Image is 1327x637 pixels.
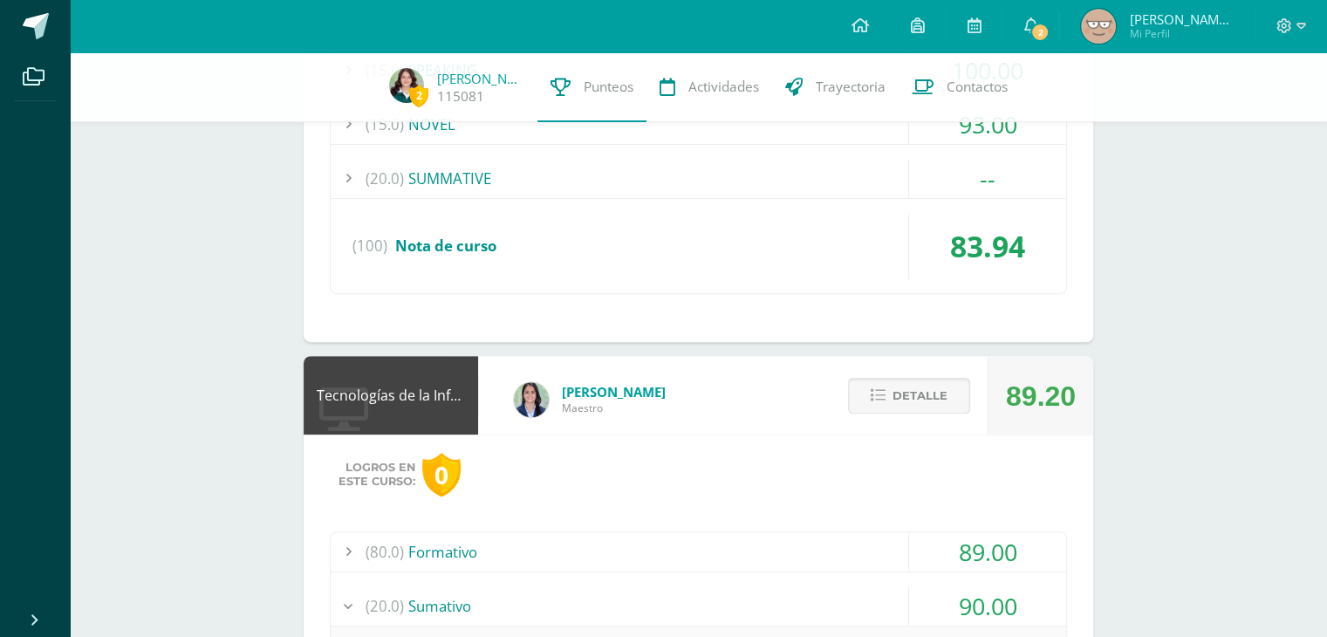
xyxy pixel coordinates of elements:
[514,382,549,417] img: 7489ccb779e23ff9f2c3e89c21f82ed0.png
[646,52,772,122] a: Actividades
[1006,357,1076,435] div: 89.20
[409,85,428,106] span: 2
[562,383,666,401] span: [PERSON_NAME]
[909,586,1066,626] div: 90.00
[331,105,1066,144] div: NOVEL
[893,380,947,412] span: Detalle
[395,236,496,256] span: Nota de curso
[331,586,1066,626] div: Sumativo
[389,68,424,103] img: f838ef393e03f16fe2b12bbba3ee451b.png
[909,159,1066,198] div: --
[562,401,666,415] span: Maestro
[352,213,387,279] span: (100)
[688,78,759,96] span: Actividades
[537,52,646,122] a: Punteos
[909,105,1066,144] div: 93.00
[816,78,886,96] span: Trayectoria
[366,586,404,626] span: (20.0)
[366,105,404,144] span: (15.0)
[366,159,404,198] span: (20.0)
[909,532,1066,572] div: 89.00
[1030,23,1050,42] span: 2
[1129,10,1234,28] span: [PERSON_NAME] [PERSON_NAME]
[1081,9,1116,44] img: 1d0ca742f2febfec89986c8588b009e1.png
[848,378,970,414] button: Detalle
[366,532,404,572] span: (80.0)
[437,70,524,87] a: [PERSON_NAME]
[1129,26,1234,41] span: Mi Perfil
[947,78,1008,96] span: Contactos
[422,453,461,497] div: 0
[339,461,415,489] span: Logros en este curso:
[437,87,484,106] a: 115081
[331,532,1066,572] div: Formativo
[909,213,1066,279] div: 83.94
[772,52,899,122] a: Trayectoria
[584,78,633,96] span: Punteos
[899,52,1021,122] a: Contactos
[304,356,478,435] div: Tecnologías de la Información y la Comunicación 4
[331,159,1066,198] div: SUMMATIVE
